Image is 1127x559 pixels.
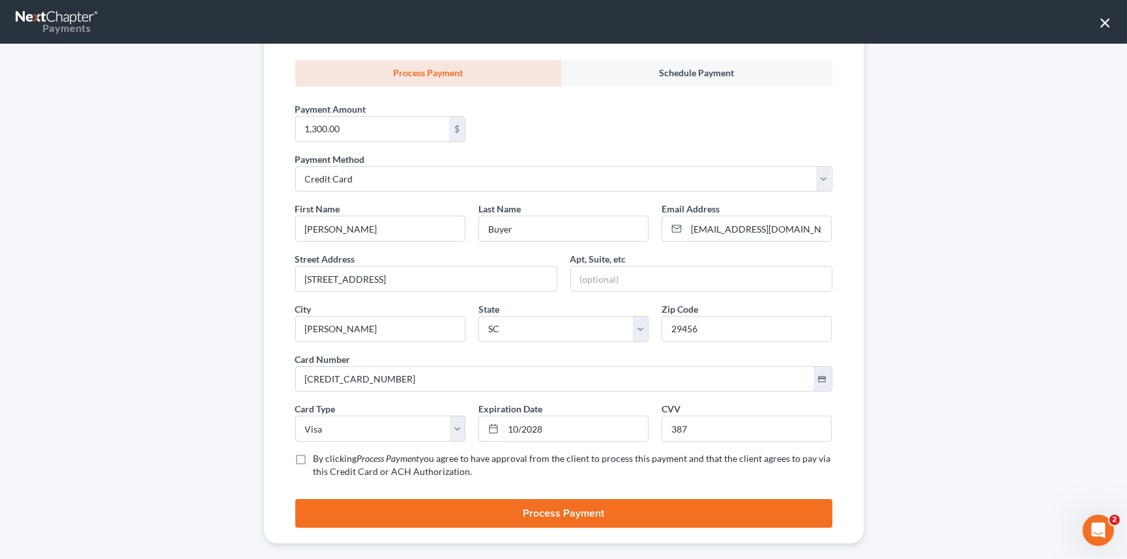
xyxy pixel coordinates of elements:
span: Payment Method [295,154,365,165]
input: 0.00 [296,117,449,141]
span: you agree to have approval from the client to process this payment and that the client agrees to ... [314,453,831,477]
input: Enter city... [296,317,465,341]
input: -- [479,216,648,241]
iframe: Intercom live chat [1083,515,1114,546]
a: Payments [16,7,99,38]
i: credit_card [818,375,827,384]
input: ●●●● ●●●● ●●●● ●●●● [296,367,813,392]
button: Process Payment [295,499,832,528]
span: State [478,304,499,315]
i: Process Payment [357,453,420,464]
span: Apt, Suite, etc [570,253,626,265]
span: Email Address [662,203,720,214]
a: Process Payment [295,60,561,87]
span: CVV [662,403,681,414]
span: 2 [1109,515,1120,525]
span: Card Type [295,403,336,414]
a: Schedule Payment [561,60,832,87]
input: Enter email... [686,216,831,241]
input: XXXXX [662,317,831,341]
input: (optional) [571,266,832,291]
span: City [295,304,312,315]
input: MM/YYYY [503,416,648,441]
span: Expiration Date [478,403,542,414]
span: Last Name [478,203,521,214]
span: Card Number [295,354,351,365]
span: Street Address [295,253,355,265]
span: By clicking [314,453,357,464]
span: Zip Code [662,304,698,315]
input: -- [296,216,465,241]
div: Payments [16,21,91,35]
span: First Name [295,203,340,214]
input: #### [662,416,831,441]
div: $ [449,117,465,141]
button: × [1099,12,1111,33]
input: Enter address... [296,266,557,291]
span: Payment Amount [295,104,366,115]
